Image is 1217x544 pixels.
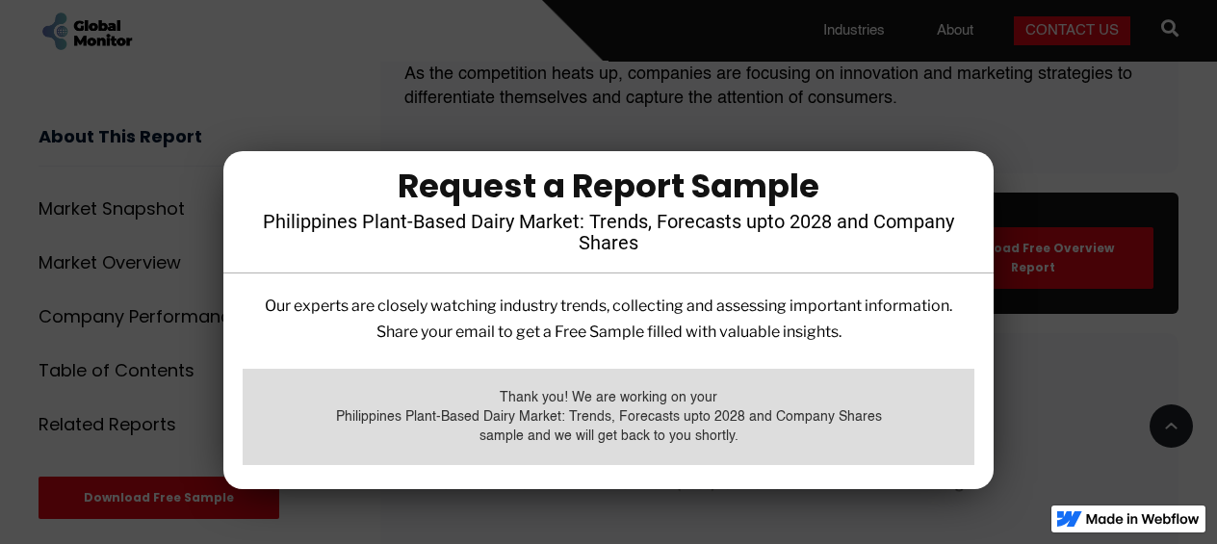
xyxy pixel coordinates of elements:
[262,388,955,407] div: Thank you! We are working on your
[262,427,955,446] div: sample and we will get back to you shortly.
[262,407,955,427] div: Philippines Plant-Based Dairy Market: Trends, Forecasts upto 2028 and Company Shares
[243,369,974,465] div: Email Form-Report Page success
[252,170,965,201] div: Request a Report Sample
[1086,513,1200,525] img: Made in Webflow
[252,211,965,253] h4: Philippines Plant-Based Dairy Market: Trends, Forecasts upto 2028 and Company Shares
[243,293,974,345] p: Our experts are closely watching industry trends, collecting and assessing important information....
